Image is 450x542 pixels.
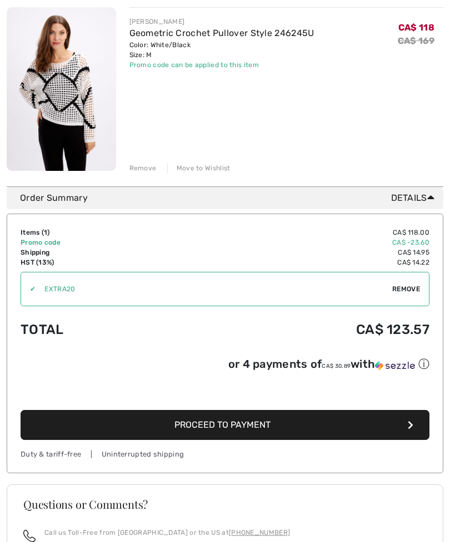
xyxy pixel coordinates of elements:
span: CA$ 118 [398,22,434,33]
div: Promo code can be applied to this item [129,60,314,70]
s: CA$ 169 [398,36,434,46]
div: Order Summary [20,191,439,205]
span: CA$ 30.89 [322,363,351,369]
td: Shipping [21,247,172,257]
h3: Questions or Comments? [23,499,427,510]
button: Proceed to Payment [21,410,429,440]
div: ✔ [21,284,36,294]
div: Remove [129,163,157,173]
span: 1 [44,229,47,236]
div: [PERSON_NAME] [129,17,314,27]
div: or 4 payments of with [228,357,429,372]
td: CA$ -23.60 [172,237,429,247]
td: HST (13%) [21,257,172,267]
a: [PHONE_NUMBER] [229,529,290,536]
td: CA$ 14.22 [172,257,429,267]
td: Promo code [21,237,172,247]
img: Geometric Crochet Pullover Style 246245U [7,7,116,171]
iframe: PayPal-paypal [21,376,429,406]
span: Proceed to Payment [174,419,271,430]
td: Items ( ) [21,227,172,237]
div: Move to Wishlist [167,163,231,173]
span: Remove [392,284,420,294]
p: Call us Toll-Free from [GEOGRAPHIC_DATA] or the US at [44,528,290,538]
input: Promo code [36,272,392,306]
img: call [23,530,36,542]
td: CA$ 123.57 [172,311,429,348]
td: Total [21,311,172,348]
div: Color: White/Black Size: M [129,40,314,60]
div: or 4 payments ofCA$ 30.89withSezzle Click to learn more about Sezzle [21,357,429,376]
td: CA$ 118.00 [172,227,429,237]
div: Duty & tariff-free | Uninterrupted shipping [21,449,429,459]
td: CA$ 14.95 [172,247,429,257]
img: Sezzle [375,361,415,371]
a: Geometric Crochet Pullover Style 246245U [129,28,314,38]
span: Details [391,191,439,205]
